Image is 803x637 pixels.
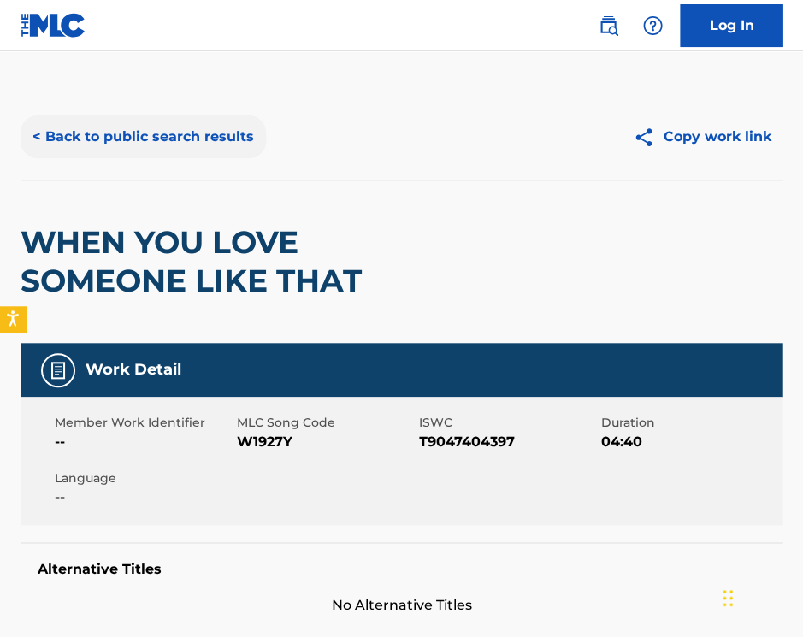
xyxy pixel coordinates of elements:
button: < Back to public search results [21,115,266,158]
span: ISWC [419,414,597,432]
span: -- [55,432,233,452]
h5: Work Detail [86,360,181,380]
span: T9047404397 [419,432,597,452]
span: Language [55,469,233,487]
iframe: Chat Widget [717,555,803,637]
span: No Alternative Titles [21,594,782,615]
img: MLC Logo [21,13,86,38]
span: 04:40 [600,432,778,452]
img: help [642,15,663,36]
span: Member Work Identifier [55,414,233,432]
h5: Alternative Titles [38,560,765,577]
img: Copy work link [633,127,663,148]
div: Help [635,9,670,43]
h2: WHEN YOU LOVE SOMEONE LIKE THAT [21,223,478,300]
a: Log In [680,4,782,47]
button: Copy work link [621,115,782,158]
span: Duration [600,414,778,432]
div: Drag [723,572,733,623]
span: W1927Y [237,432,415,452]
img: Work Detail [48,360,68,380]
img: search [598,15,618,36]
span: -- [55,487,233,508]
a: Public Search [591,9,625,43]
span: MLC Song Code [237,414,415,432]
